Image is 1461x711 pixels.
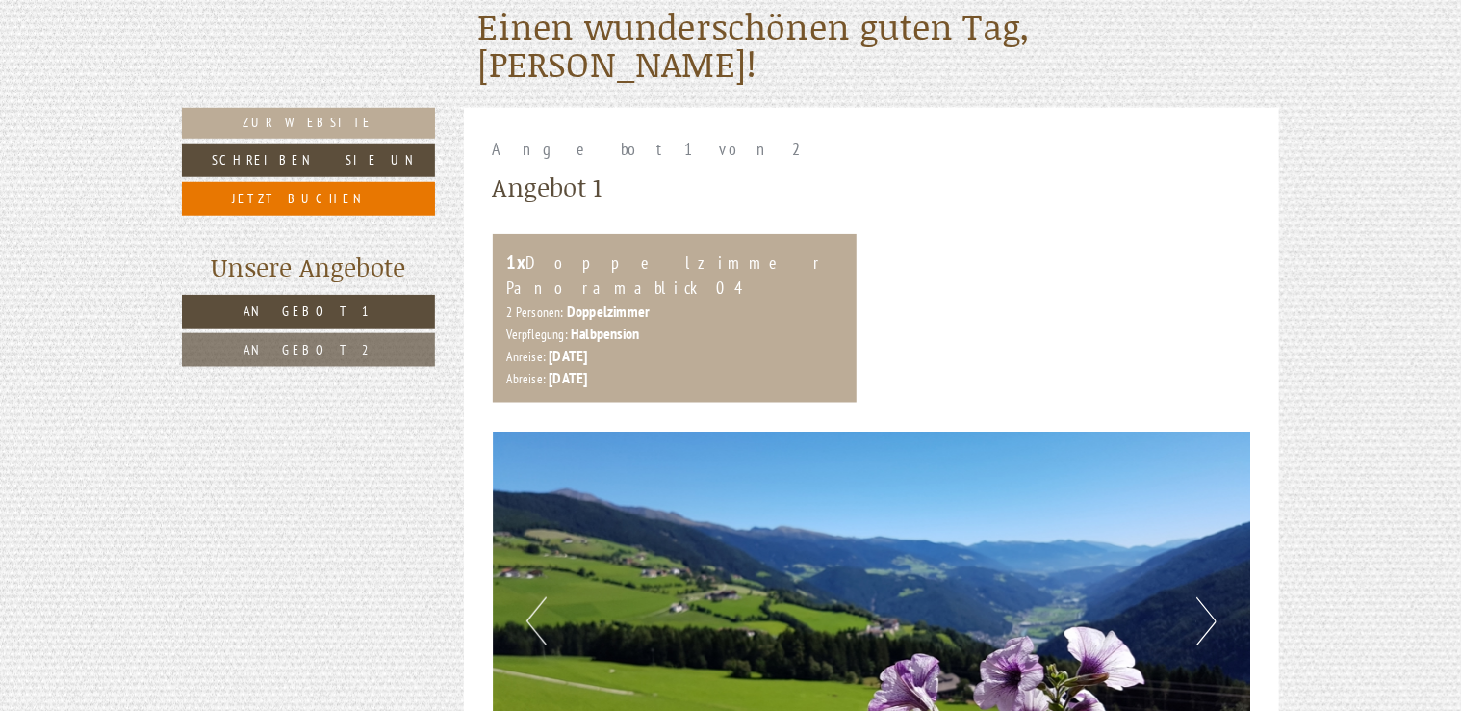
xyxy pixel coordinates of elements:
small: Abreise: [507,370,547,387]
a: Zur Website [182,108,435,139]
b: [DATE] [549,346,587,365]
span: Angebot 1 von 2 [493,138,812,160]
a: Schreiben Sie uns [182,144,435,177]
small: Anreise: [507,348,547,365]
div: Doppelzimmer Panoramablick 04 [507,249,843,301]
b: 1x [507,250,525,275]
a: Jetzt buchen [182,182,435,216]
span: Angebot 1 [244,303,373,320]
b: Halbpension [571,324,639,343]
div: Angebot 1 [493,170,602,205]
small: 2 Personen: [507,303,564,321]
div: Unsere Angebote [182,250,435,285]
button: Previous [526,597,547,645]
span: Angebot 2 [244,341,373,358]
b: [DATE] [549,368,587,387]
small: Verpflegung: [507,326,568,343]
button: Next [1196,597,1217,645]
b: Doppelzimmer [567,302,650,321]
h1: Einen wunderschönen guten Tag, [PERSON_NAME]! [478,8,1266,84]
